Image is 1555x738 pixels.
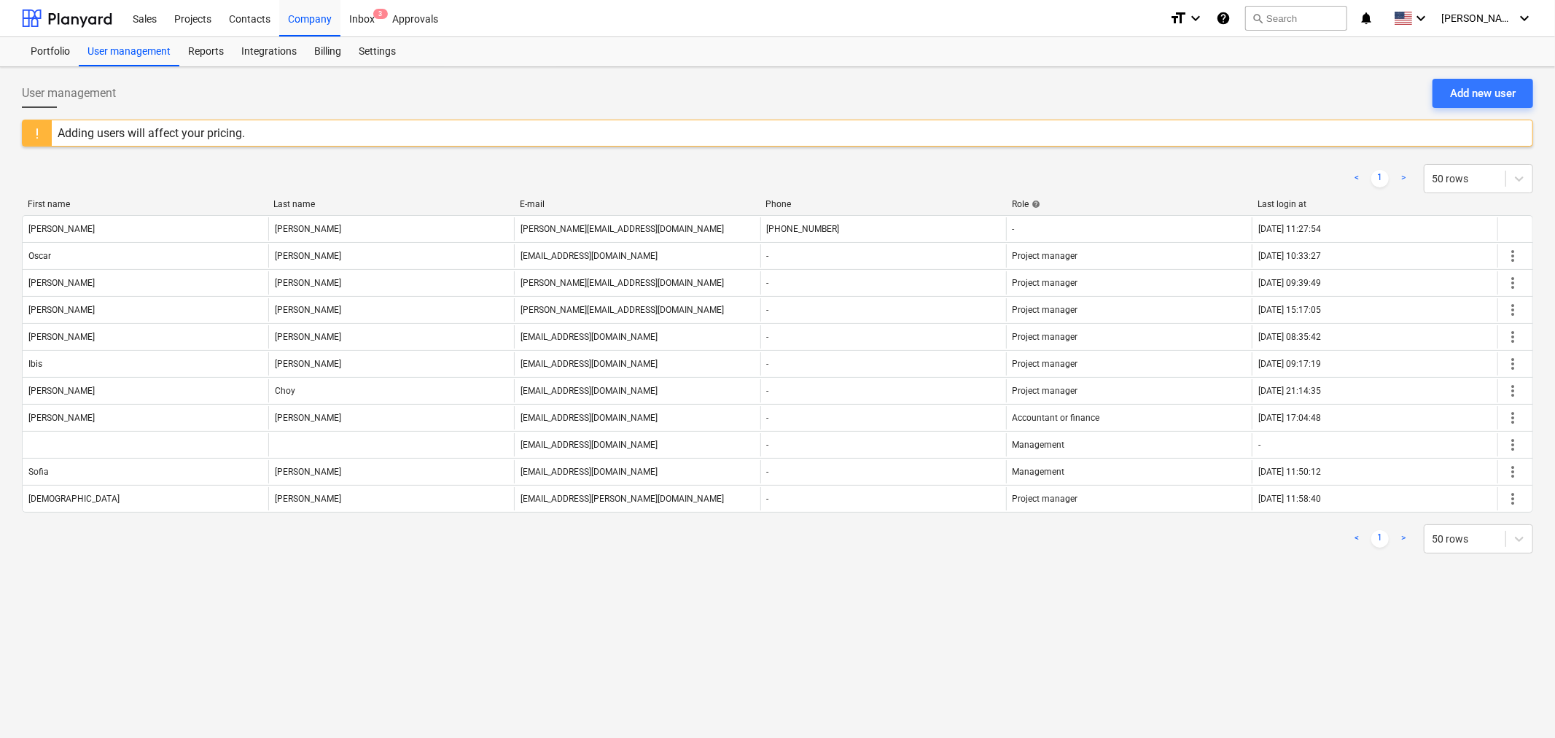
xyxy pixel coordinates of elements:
[28,224,95,234] div: [PERSON_NAME]
[767,251,769,261] div: -
[28,386,95,396] div: [PERSON_NAME]
[58,126,245,140] div: Adding users will affect your pricing.
[1258,278,1321,288] div: [DATE] 09:39:49
[28,199,262,209] div: First name
[275,494,341,504] div: [PERSON_NAME]
[767,278,769,288] div: -
[275,305,341,315] div: [PERSON_NAME]
[1504,436,1521,454] span: more_vert
[1216,9,1231,27] i: Knowledge base
[767,359,769,369] div: -
[1450,84,1516,103] div: Add new user
[1348,530,1365,548] a: Previous page
[767,467,769,477] div: -
[1395,530,1412,548] a: Next page
[1029,200,1040,209] span: help
[1013,278,1078,288] span: Project manager
[1504,301,1521,319] span: more_vert
[275,359,341,369] div: [PERSON_NAME]
[1504,490,1521,508] span: more_vert
[521,251,658,261] div: [EMAIL_ADDRESS][DOMAIN_NAME]
[1482,668,1555,738] iframe: Chat Widget
[275,332,341,342] div: [PERSON_NAME]
[767,413,769,423] div: -
[1245,6,1347,31] button: Search
[1433,79,1533,108] button: Add new user
[521,467,658,477] div: [EMAIL_ADDRESS][DOMAIN_NAME]
[1169,9,1187,27] i: format_size
[1258,440,1260,450] div: -
[1504,355,1521,373] span: more_vert
[1395,170,1412,187] a: Next page
[275,413,341,423] div: [PERSON_NAME]
[1013,413,1100,423] span: Accountant or finance
[1504,409,1521,427] span: more_vert
[305,37,350,66] div: Billing
[1187,9,1204,27] i: keyboard_arrow_down
[1258,224,1321,234] div: [DATE] 11:27:54
[1258,413,1321,423] div: [DATE] 17:04:48
[28,413,95,423] div: [PERSON_NAME]
[1013,359,1078,369] span: Project manager
[1348,170,1365,187] a: Previous page
[28,305,95,315] div: [PERSON_NAME]
[521,305,724,315] div: [PERSON_NAME][EMAIL_ADDRESS][DOMAIN_NAME]
[275,278,341,288] div: [PERSON_NAME]
[22,85,116,102] span: User management
[275,224,341,234] div: [PERSON_NAME]
[1258,305,1321,315] div: [DATE] 15:17:05
[1258,251,1321,261] div: [DATE] 10:33:27
[28,494,120,504] div: [DEMOGRAPHIC_DATA]
[28,332,95,342] div: [PERSON_NAME]
[1258,199,1493,209] div: Last login at
[1258,332,1321,342] div: [DATE] 08:35:42
[1371,530,1389,548] a: Page 1 is your current page
[179,37,233,66] a: Reports
[521,413,658,423] div: [EMAIL_ADDRESS][DOMAIN_NAME]
[1258,467,1321,477] div: [DATE] 11:50:12
[1504,247,1521,265] span: more_vert
[1013,386,1078,396] span: Project manager
[1012,199,1247,209] div: Role
[1504,382,1521,400] span: more_vert
[521,278,724,288] div: [PERSON_NAME][EMAIL_ADDRESS][DOMAIN_NAME]
[1258,359,1321,369] div: [DATE] 09:17:19
[767,494,769,504] div: -
[28,278,95,288] div: [PERSON_NAME]
[28,251,51,261] div: Oscar
[1504,274,1521,292] span: more_vert
[1441,12,1514,24] span: [PERSON_NAME]
[1013,332,1078,342] span: Project manager
[275,386,295,396] div: Choy
[373,9,388,19] span: 3
[521,494,724,504] div: [EMAIL_ADDRESS][PERSON_NAME][DOMAIN_NAME]
[28,467,49,477] div: Sofia
[520,199,755,209] div: E-mail
[521,386,658,396] div: [EMAIL_ADDRESS][DOMAIN_NAME]
[521,440,658,450] div: [EMAIL_ADDRESS][DOMAIN_NAME]
[767,305,769,315] div: -
[1258,494,1321,504] div: [DATE] 11:58:40
[521,332,658,342] div: [EMAIL_ADDRESS][DOMAIN_NAME]
[767,386,769,396] div: -
[1371,170,1389,187] a: Page 1 is your current page
[1258,386,1321,396] div: [DATE] 21:14:35
[767,332,769,342] div: -
[1013,467,1065,477] span: Management
[1359,9,1373,27] i: notifications
[521,359,658,369] div: [EMAIL_ADDRESS][DOMAIN_NAME]
[1504,328,1521,346] span: more_vert
[1412,9,1430,27] i: keyboard_arrow_down
[521,224,724,234] div: [PERSON_NAME][EMAIL_ADDRESS][DOMAIN_NAME]
[1252,12,1263,24] span: search
[350,37,405,66] a: Settings
[767,440,769,450] div: -
[275,467,341,477] div: [PERSON_NAME]
[275,251,341,261] div: [PERSON_NAME]
[233,37,305,66] a: Integrations
[79,37,179,66] div: User management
